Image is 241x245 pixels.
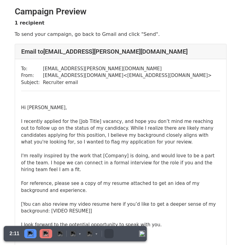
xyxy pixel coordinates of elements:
[21,65,43,72] td: To:
[15,6,227,17] h2: Campaign Preview
[43,79,212,86] td: Recruiter email
[21,79,43,86] td: Subject:
[15,20,45,26] strong: 1 recipient
[15,31,227,37] p: To send your campaign, go back to Gmail and click "Send".
[21,72,43,79] td: From:
[21,48,220,55] h4: Email to [EMAIL_ADDRESS][PERSON_NAME][DOMAIN_NAME]
[43,72,212,79] td: [EMAIL_ADDRESS][DOMAIN_NAME] < [EMAIL_ADDRESS][DOMAIN_NAME] >
[43,65,212,72] td: [EMAIL_ADDRESS][PERSON_NAME][DOMAIN_NAME]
